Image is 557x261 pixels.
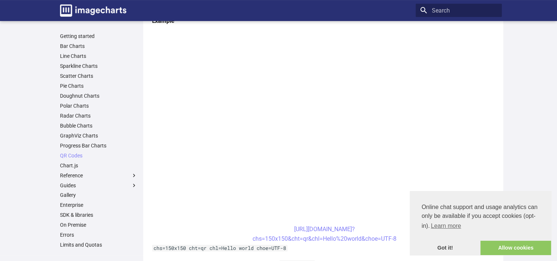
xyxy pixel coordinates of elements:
[60,241,137,248] a: Limits and Quotas
[60,232,137,238] a: Errors
[60,172,137,179] label: Reference
[60,152,137,159] a: QR Codes
[60,202,137,208] a: Enterprise
[60,192,137,198] a: Gallery
[60,102,137,109] a: Polar Charts
[480,241,551,255] a: allow cookies
[60,53,137,59] a: Line Charts
[60,162,137,169] a: Chart.js
[60,43,137,49] a: Bar Charts
[60,142,137,149] a: Progress Bar Charts
[60,132,137,139] a: GraphViz Charts
[410,241,480,255] a: dismiss cookie message
[60,73,137,79] a: Scatter Charts
[60,4,126,17] img: logo
[60,33,137,39] a: Getting started
[57,1,129,20] a: Image-Charts documentation
[410,191,551,255] div: cookieconsent
[152,245,288,251] code: chs=150x150 cht=qr chl=Hello world choe=UTF-8
[253,226,396,242] a: [URL][DOMAIN_NAME]?chs=150x150&cht=qr&chl=Hello%20world&choe=UTF-8
[430,220,462,232] a: learn more about cookies
[60,182,137,189] label: Guides
[60,93,137,99] a: Doughnut Charts
[60,122,137,129] a: Bubble Charts
[60,212,137,218] a: SDK & libraries
[416,4,502,17] input: Search
[60,251,137,258] a: Status Page
[422,203,539,232] span: Online chat support and usage analytics can only be available if you accept cookies (opt-in).
[60,83,137,89] a: Pie Charts
[60,112,137,119] a: Radar Charts
[60,63,137,69] a: Sparkline Charts
[60,222,137,228] a: On Premise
